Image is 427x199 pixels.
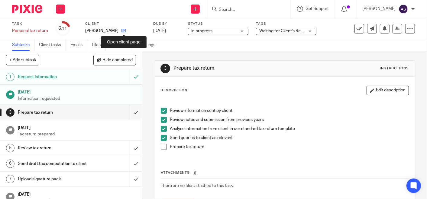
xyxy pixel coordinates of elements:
[92,39,105,51] a: Files
[188,21,248,26] label: Status
[6,108,15,117] div: 3
[62,27,67,30] small: /11
[18,159,89,168] h1: Send draft tax computation to client
[102,58,133,63] span: Hide completed
[160,88,187,93] p: Description
[161,171,190,174] span: Attachments
[362,6,396,12] p: [PERSON_NAME]
[12,39,34,51] a: Subtasks
[153,21,180,26] label: Due by
[173,65,298,71] h1: Prepare tax return
[380,66,409,71] div: Instructions
[306,7,329,11] span: Get Support
[18,175,89,184] h1: Upload signature pack
[137,39,160,51] a: Audit logs
[161,184,234,188] span: There are no files attached to this task.
[18,88,136,95] h1: [DATE]
[6,73,15,81] div: 1
[18,96,136,102] p: Information requested
[18,72,89,81] h1: Request information
[18,108,89,117] h1: Prepare tax return
[39,39,66,51] a: Client tasks
[256,21,316,26] label: Tags
[170,135,409,141] p: Send queries to client as relevant
[59,25,67,32] div: 2
[170,117,409,123] p: Review notes and submission from previous years
[110,39,132,51] a: Notes (2)
[6,160,15,168] div: 6
[191,29,212,33] span: In progress
[12,21,48,26] label: Task
[170,144,409,150] p: Prepare tax return
[18,123,136,131] h1: [DATE]
[218,7,273,13] input: Search
[6,55,39,65] button: + Add subtask
[12,28,48,34] div: Personal tax return
[259,29,315,33] span: Waiting for Client's Response.
[85,21,146,26] label: Client
[93,55,136,65] button: Hide completed
[18,131,136,137] p: Tax return prepared
[18,144,89,153] h1: Review tax return
[6,175,15,183] div: 7
[170,108,409,114] p: Review information sent by client
[170,126,409,132] p: Analyse information from client in our standard tax return template
[85,28,118,34] p: [PERSON_NAME]
[367,86,409,95] button: Edit description
[399,4,408,14] img: svg%3E
[6,144,15,152] div: 5
[153,29,166,33] span: [DATE]
[70,39,87,51] a: Emails
[12,5,42,13] img: Pixie
[18,190,136,197] h1: [DATE]
[160,64,170,73] div: 3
